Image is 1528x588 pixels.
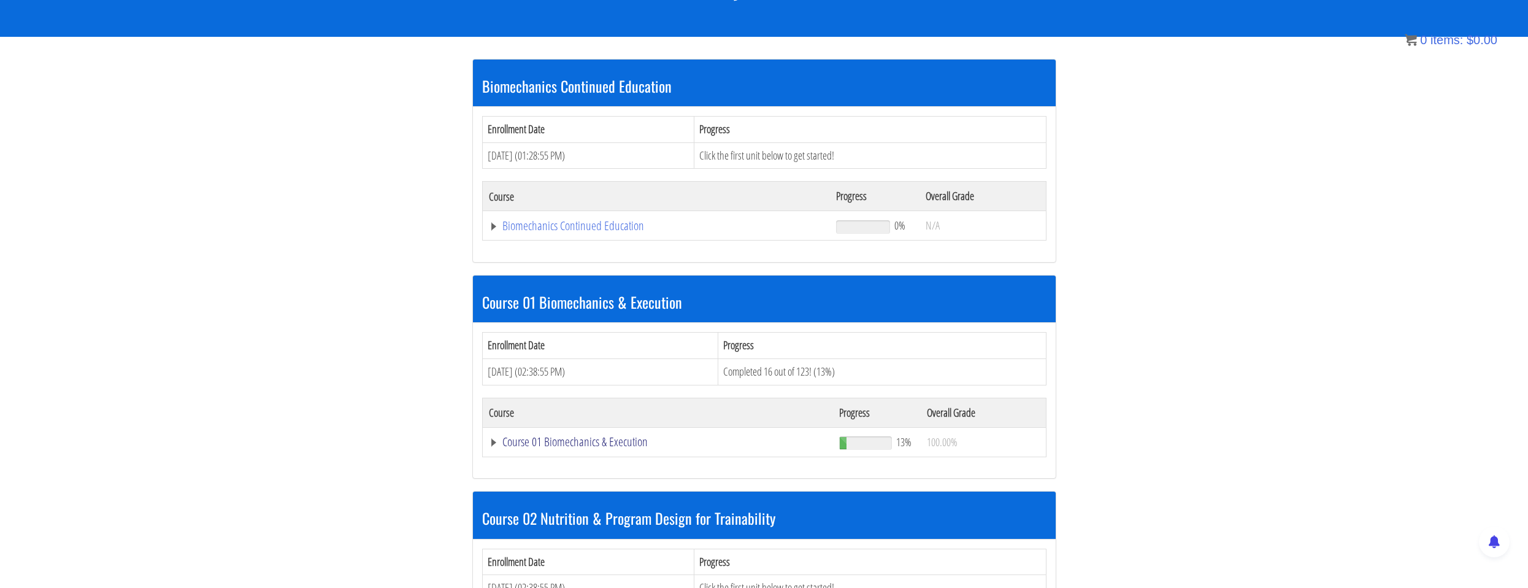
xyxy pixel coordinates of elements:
span: $ [1467,33,1473,47]
a: 0 items: $0.00 [1405,33,1497,47]
th: Progress [833,398,921,427]
span: 13% [896,435,912,449]
h3: Course 01 Biomechanics & Execution [482,294,1046,310]
img: icon11.png [1405,34,1417,46]
th: Overall Grade [921,398,1046,427]
th: Enrollment Date [482,333,718,359]
th: Progress [718,333,1046,359]
td: N/A [919,211,1046,241]
th: Progress [830,182,919,211]
h3: Course 02 Nutrition & Program Design for Trainability [482,510,1046,526]
td: Completed 16 out of 123! (13%) [718,358,1046,385]
td: [DATE] (01:28:55 PM) [482,142,694,169]
a: Biomechanics Continued Education [489,220,824,232]
td: Click the first unit below to get started! [694,142,1046,169]
bdi: 0.00 [1467,33,1497,47]
span: items: [1430,33,1463,47]
td: [DATE] (02:38:55 PM) [482,358,718,385]
th: Course [482,398,833,427]
span: 0% [894,219,905,232]
th: Enrollment Date [482,549,694,575]
th: Enrollment Date [482,116,694,142]
th: Overall Grade [919,182,1046,211]
h3: Biomechanics Continued Education [482,78,1046,94]
th: Progress [694,549,1046,575]
span: 0 [1420,33,1427,47]
th: Progress [694,116,1046,142]
th: Course [482,182,830,211]
a: Course 01 Biomechanics & Execution [489,436,827,448]
td: 100.00% [921,427,1046,457]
